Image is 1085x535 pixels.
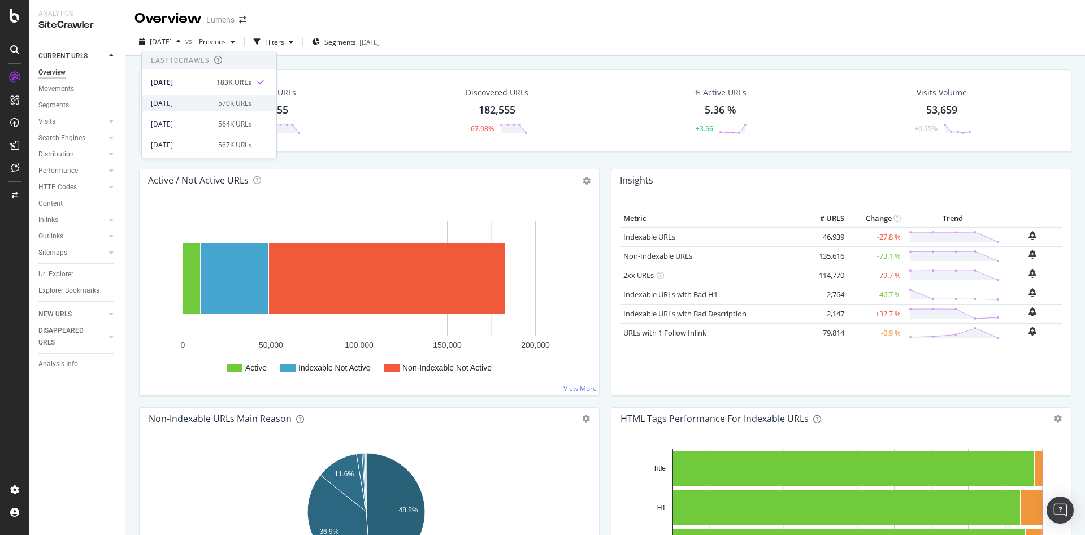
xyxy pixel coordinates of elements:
[151,119,211,129] div: [DATE]
[399,506,418,514] text: 48.8%
[38,230,63,242] div: Outlinks
[38,230,106,242] a: Outlinks
[38,116,55,128] div: Visits
[582,415,590,423] div: gear
[38,19,116,32] div: SiteCrawler
[620,210,802,227] th: Metric
[307,33,384,51] button: Segments[DATE]
[468,124,494,133] div: -67.98%
[847,210,904,227] th: Change
[38,285,99,297] div: Explorer Bookmarks
[206,14,235,25] div: Lumens
[38,67,66,79] div: Overview
[148,173,249,188] h4: Active / Not Active URLs
[151,77,210,88] div: [DATE]
[38,214,106,226] a: Inlinks
[38,149,106,160] a: Distribution
[521,341,550,350] text: 200,000
[38,268,117,280] a: Url Explorer
[623,289,718,299] a: Indexable URLs with Bad H1
[335,470,354,478] text: 11.6%
[38,247,67,259] div: Sitemaps
[134,9,202,28] div: Overview
[249,33,298,51] button: Filters
[181,341,185,350] text: 0
[38,181,106,193] a: HTTP Codes
[802,227,847,247] td: 46,939
[926,103,957,118] div: 53,659
[1054,415,1062,423] div: gear
[802,304,847,323] td: 2,147
[324,37,356,47] span: Segments
[216,77,251,88] div: 183K URLs
[38,268,73,280] div: Url Explorer
[38,50,106,62] a: CURRENT URLS
[150,37,172,46] span: 2025 Sep. 20th
[653,464,666,472] text: Title
[705,103,736,118] div: 5.36 %
[259,341,283,350] text: 50,000
[245,363,267,372] text: Active
[38,99,117,111] a: Segments
[218,119,251,129] div: 564K URLs
[904,210,1002,227] th: Trend
[38,165,106,177] a: Performance
[1028,250,1036,259] div: bell-plus
[696,124,713,133] div: +3.56
[38,116,106,128] a: Visits
[38,83,117,95] a: Movements
[38,99,69,111] div: Segments
[657,504,666,512] text: H1
[38,308,72,320] div: NEW URLS
[38,132,85,144] div: Search Engines
[218,98,251,108] div: 570K URLs
[38,67,117,79] a: Overview
[623,328,706,338] a: URLs with 1 Follow Inlink
[694,87,747,98] div: % Active URLs
[1028,269,1036,278] div: bell-plus
[433,341,462,350] text: 150,000
[623,232,675,242] a: Indexable URLs
[38,198,63,210] div: Content
[38,214,58,226] div: Inlinks
[802,323,847,342] td: 79,814
[38,83,74,95] div: Movements
[151,55,210,65] div: Last 10 Crawls
[149,210,590,386] svg: A chart.
[239,16,246,24] div: arrow-right-arrow-left
[402,363,492,372] text: Non-Indexable Not Active
[847,246,904,266] td: -73.1 %
[38,358,117,370] a: Analysis Info
[583,177,591,185] i: Options
[185,36,194,46] span: vs
[359,37,380,47] div: [DATE]
[38,198,117,210] a: Content
[563,384,597,393] a: View More
[479,103,515,118] div: 182,555
[620,413,809,424] div: HTML Tags Performance for Indexable URLs
[914,124,938,133] div: +0.55%
[623,251,692,261] a: Non-Indexable URLs
[1028,288,1036,297] div: bell-plus
[1028,327,1036,336] div: bell-plus
[38,50,88,62] div: CURRENT URLS
[38,247,106,259] a: Sitemaps
[620,173,653,188] h4: Insights
[38,132,106,144] a: Search Engines
[38,149,74,160] div: Distribution
[1047,497,1074,524] div: Open Intercom Messenger
[38,358,78,370] div: Analysis Info
[847,285,904,304] td: -46.7 %
[38,285,117,297] a: Explorer Bookmarks
[802,210,847,227] th: # URLS
[149,413,292,424] div: Non-Indexable URLs Main Reason
[134,33,185,51] button: [DATE]
[802,266,847,285] td: 114,770
[1028,307,1036,316] div: bell-plus
[847,227,904,247] td: -27.8 %
[38,9,116,19] div: Analytics
[802,285,847,304] td: 2,764
[847,304,904,323] td: +32.7 %
[38,325,96,349] div: DISAPPEARED URLS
